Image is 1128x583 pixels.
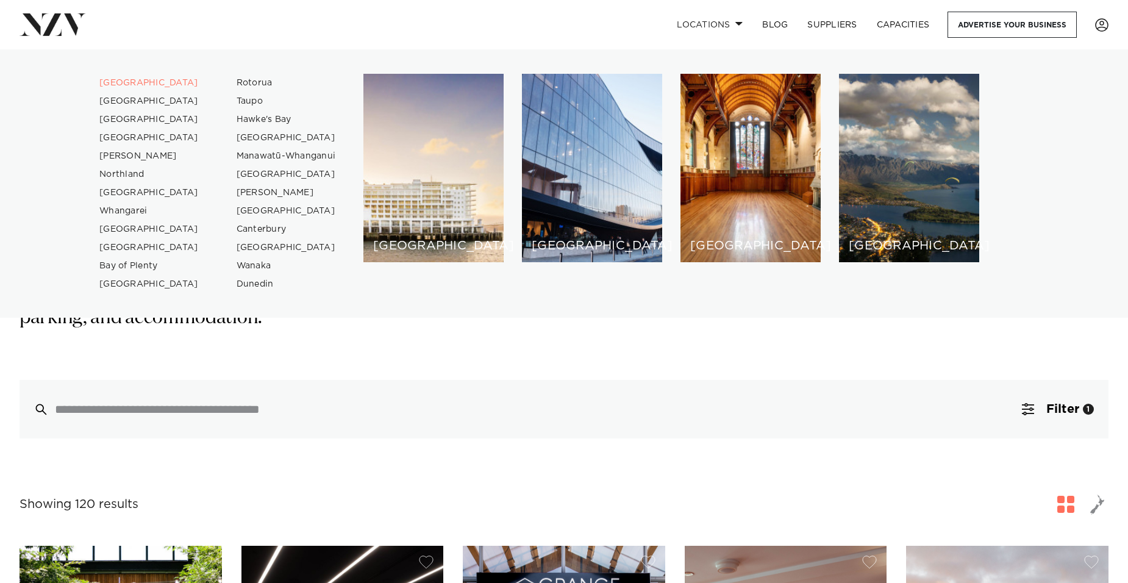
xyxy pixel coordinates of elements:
a: Wellington venues [GEOGRAPHIC_DATA] [522,74,662,262]
a: Queenstown venues [GEOGRAPHIC_DATA] [839,74,979,262]
a: Rotorua [227,74,346,92]
a: Northland [90,165,209,184]
a: [GEOGRAPHIC_DATA] [227,129,346,147]
a: Capacities [867,12,940,38]
a: [GEOGRAPHIC_DATA] [90,184,209,202]
a: Locations [667,12,752,38]
a: [GEOGRAPHIC_DATA] [90,129,209,147]
a: Whangarei [90,202,209,220]
h6: [GEOGRAPHIC_DATA] [690,240,811,252]
a: Advertise your business [948,12,1077,38]
h6: [GEOGRAPHIC_DATA] [532,240,652,252]
span: Filter [1046,403,1079,415]
button: Filter1 [1007,380,1108,438]
a: [GEOGRAPHIC_DATA] [90,110,209,129]
a: Manawatū-Whanganui [227,147,346,165]
a: Hawke's Bay [227,110,346,129]
a: Bay of Plenty [90,257,209,275]
a: SUPPLIERS [798,12,866,38]
a: [GEOGRAPHIC_DATA] [90,74,209,92]
a: [GEOGRAPHIC_DATA] [227,238,346,257]
h6: [GEOGRAPHIC_DATA] [373,240,494,252]
a: Canterbury [227,220,346,238]
a: Christchurch venues [GEOGRAPHIC_DATA] [680,74,821,262]
img: nzv-logo.png [20,13,86,35]
div: 1 [1083,404,1094,415]
div: Showing 120 results [20,495,138,514]
a: [GEOGRAPHIC_DATA] [90,275,209,293]
h6: [GEOGRAPHIC_DATA] [849,240,969,252]
a: Wanaka [227,257,346,275]
a: Taupo [227,92,346,110]
a: [PERSON_NAME] [227,184,346,202]
a: [PERSON_NAME] [90,147,209,165]
a: BLOG [752,12,798,38]
a: [GEOGRAPHIC_DATA] [227,165,346,184]
a: [GEOGRAPHIC_DATA] [90,220,209,238]
a: [GEOGRAPHIC_DATA] [227,202,346,220]
a: Dunedin [227,275,346,293]
a: [GEOGRAPHIC_DATA] [90,238,209,257]
a: [GEOGRAPHIC_DATA] [90,92,209,110]
a: Auckland venues [GEOGRAPHIC_DATA] [363,74,504,262]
